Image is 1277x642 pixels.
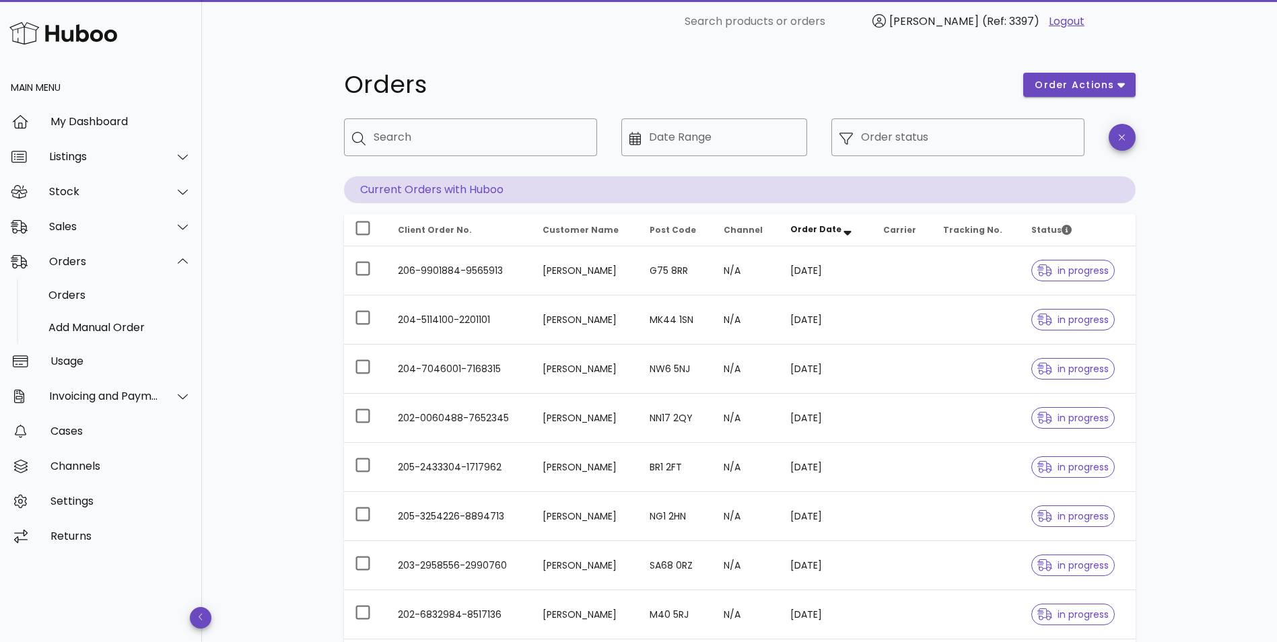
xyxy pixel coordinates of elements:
[387,345,532,394] td: 204-7046001-7168315
[713,295,780,345] td: N/A
[1034,78,1115,92] span: order actions
[639,246,714,295] td: G75 8RR
[1037,364,1109,373] span: in progress
[780,246,872,295] td: [DATE]
[532,295,639,345] td: [PERSON_NAME]
[387,394,532,443] td: 202-0060488-7652345
[532,214,639,246] th: Customer Name
[889,13,979,29] span: [PERSON_NAME]
[398,224,472,236] span: Client Order No.
[1037,561,1109,570] span: in progress
[1037,413,1109,423] span: in progress
[387,214,532,246] th: Client Order No.
[344,176,1136,203] p: Current Orders with Huboo
[713,590,780,639] td: N/A
[49,185,159,198] div: Stock
[49,220,159,233] div: Sales
[532,541,639,590] td: [PERSON_NAME]
[1049,13,1084,30] a: Logout
[883,224,916,236] span: Carrier
[49,255,159,268] div: Orders
[387,443,532,492] td: 205-2433304-1717962
[932,214,1021,246] th: Tracking No.
[48,321,191,334] div: Add Manual Order
[50,460,191,472] div: Channels
[48,289,191,301] div: Orders
[49,390,159,402] div: Invoicing and Payments
[532,443,639,492] td: [PERSON_NAME]
[1037,315,1109,324] span: in progress
[713,541,780,590] td: N/A
[790,223,841,235] span: Order Date
[1031,224,1072,236] span: Status
[387,246,532,295] td: 206-9901884-9565913
[639,345,714,394] td: NW6 5NJ
[650,224,696,236] span: Post Code
[713,214,780,246] th: Channel
[387,590,532,639] td: 202-6832984-8517136
[1023,73,1135,97] button: order actions
[639,590,714,639] td: M40 5RJ
[1021,214,1136,246] th: Status
[780,590,872,639] td: [DATE]
[713,345,780,394] td: N/A
[780,394,872,443] td: [DATE]
[713,443,780,492] td: N/A
[532,394,639,443] td: [PERSON_NAME]
[1037,511,1109,521] span: in progress
[50,495,191,507] div: Settings
[1037,610,1109,619] span: in progress
[387,295,532,345] td: 204-5114100-2201101
[387,541,532,590] td: 203-2958556-2990760
[780,492,872,541] td: [DATE]
[387,492,532,541] td: 205-3254226-8894713
[872,214,932,246] th: Carrier
[713,246,780,295] td: N/A
[639,443,714,492] td: BR1 2FT
[532,590,639,639] td: [PERSON_NAME]
[982,13,1039,29] span: (Ref: 3397)
[50,355,191,367] div: Usage
[780,214,872,246] th: Order Date: Sorted descending. Activate to remove sorting.
[713,394,780,443] td: N/A
[344,73,1008,97] h1: Orders
[532,345,639,394] td: [PERSON_NAME]
[943,224,1002,236] span: Tracking No.
[713,492,780,541] td: N/A
[780,541,872,590] td: [DATE]
[780,443,872,492] td: [DATE]
[724,224,763,236] span: Channel
[639,541,714,590] td: SA68 0RZ
[639,214,714,246] th: Post Code
[50,115,191,128] div: My Dashboard
[1037,266,1109,275] span: in progress
[780,295,872,345] td: [DATE]
[543,224,619,236] span: Customer Name
[9,19,117,48] img: Huboo Logo
[639,295,714,345] td: MK44 1SN
[780,345,872,394] td: [DATE]
[532,492,639,541] td: [PERSON_NAME]
[639,394,714,443] td: NN17 2QY
[50,425,191,437] div: Cases
[1037,462,1109,472] span: in progress
[532,246,639,295] td: [PERSON_NAME]
[50,530,191,542] div: Returns
[49,150,159,163] div: Listings
[639,492,714,541] td: NG1 2HN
